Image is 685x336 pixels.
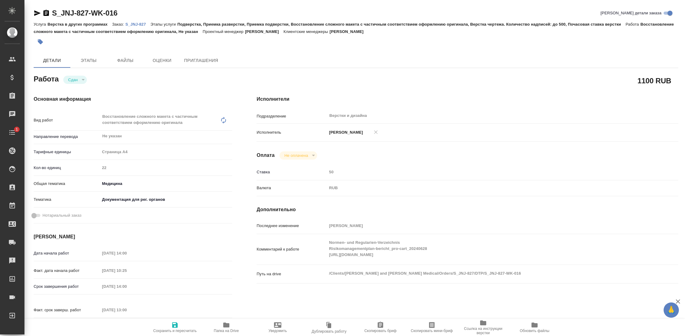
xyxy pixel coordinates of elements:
p: Проектный менеджер [203,29,245,34]
span: 🙏 [666,304,676,316]
button: Скопировать ссылку [43,9,50,17]
p: Услуга [34,22,47,27]
p: Факт. дата начала работ [34,268,100,274]
h4: Основная информация [34,96,232,103]
p: Направление перевода [34,134,100,140]
div: RUB [327,183,643,193]
button: Скопировать ссылку для ЯМессенджера [34,9,41,17]
span: Приглашения [184,57,218,64]
input: Пустое поле [100,282,153,291]
div: Сдан [280,151,317,160]
p: [PERSON_NAME] [327,129,363,135]
span: Оценки [147,57,177,64]
p: S_JNJ-827 [125,22,150,27]
input: Пустое поле [100,163,232,172]
p: [PERSON_NAME] [330,29,368,34]
p: Этапы услуги [150,22,177,27]
input: Пустое поле [100,305,153,314]
p: Комментарий к работе [257,246,327,252]
button: Скопировать бриф [355,319,406,336]
input: Пустое поле [327,221,643,230]
h4: Исполнители [257,96,678,103]
span: Сохранить и пересчитать [153,329,197,333]
p: Подразделение [257,113,327,119]
p: Срок завершения работ [34,284,100,290]
a: 1 [2,125,23,140]
p: Верстка в других программах [47,22,112,27]
span: Уведомить [268,329,287,333]
p: Вид работ [34,117,100,123]
button: Сохранить и пересчитать [149,319,201,336]
h4: Оплата [257,152,275,159]
textarea: /Clients/[PERSON_NAME] and [PERSON_NAME] Medical/Orders/S_JNJ-827/DTP/S_JNJ-827-WK-016 [327,268,643,279]
button: Папка на Drive [201,319,252,336]
div: Медицина [100,179,232,189]
button: Скопировать мини-бриф [406,319,457,336]
h4: [PERSON_NAME] [34,233,232,240]
span: Скопировать бриф [364,329,396,333]
a: S_JNJ-827-WK-016 [52,9,117,17]
p: Последнее изменение [257,223,327,229]
button: Ссылка на инструкции верстки [457,319,509,336]
span: Файлы [111,57,140,64]
h4: Дополнительно [257,206,678,213]
p: Дата начала работ [34,250,100,256]
div: Сдан [63,76,87,84]
button: Дублировать работу [303,319,355,336]
h2: Работа [34,73,59,84]
a: S_JNJ-827 [125,21,150,27]
span: Дублировать работу [312,329,346,334]
div: Документация для рег. органов [100,194,232,205]
button: Уведомить [252,319,303,336]
span: Ссылка на инструкции верстки [461,327,505,335]
span: Нотариальный заказ [43,212,81,219]
input: Пустое поле [100,266,153,275]
p: Кол-во единиц [34,165,100,171]
p: Ставка [257,169,327,175]
p: Тематика [34,197,100,203]
p: Исполнитель [257,129,327,135]
p: Общая тематика [34,181,100,187]
span: Обновить файлы [520,329,550,333]
p: Работа [626,22,641,27]
span: Папка на Drive [214,329,239,333]
div: Страница А4 [100,147,232,157]
input: Пустое поле [100,249,153,258]
span: 1 [12,126,21,132]
p: Тарифные единицы [34,149,100,155]
h2: 1100 RUB [638,75,671,86]
span: Этапы [74,57,103,64]
span: Детали [37,57,67,64]
textarea: Normen- und Regularien-Verzeichnis Risikomanagementplan-bericht_pro-cart_20240628 [URL][DOMAIN_NAME] [327,237,643,260]
span: [PERSON_NAME] детали заказа [601,10,661,16]
input: Пустое поле [327,168,643,176]
span: Скопировать мини-бриф [411,329,453,333]
p: Подверстка, Приемка разверстки, Приемка подверстки, Восстановление сложного макета с частичным со... [177,22,626,27]
button: Добавить тэг [34,35,47,49]
p: [PERSON_NAME] [245,29,283,34]
p: Заказ: [112,22,125,27]
button: Сдан [66,77,80,82]
button: 🙏 [664,302,679,318]
button: Не оплачена [283,153,310,158]
p: Факт. срок заверш. работ [34,307,100,313]
button: Обновить файлы [509,319,560,336]
p: Клиентские менеджеры [283,29,330,34]
p: Путь на drive [257,271,327,277]
p: Валюта [257,185,327,191]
